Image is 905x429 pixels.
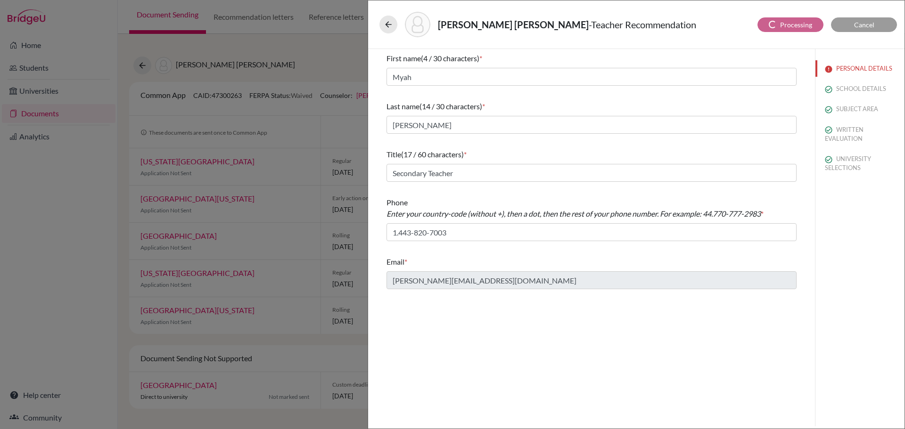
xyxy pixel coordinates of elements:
[387,54,421,63] span: First name
[401,150,464,159] span: (17 / 60 characters)
[438,19,589,30] strong: [PERSON_NAME] [PERSON_NAME]
[387,102,420,111] span: Last name
[815,151,905,176] button: UNIVERSITY SELECTIONS
[825,126,832,134] img: check_circle_outline-e4d4ac0f8e9136db5ab2.svg
[815,121,905,147] button: WRITTEN EVALUATION
[387,150,401,159] span: Title
[420,102,482,111] span: (14 / 30 characters)
[387,198,761,218] span: Phone
[815,101,905,117] button: SUBJECT AREA
[825,106,832,113] img: check_circle_outline-e4d4ac0f8e9136db5ab2.svg
[815,81,905,97] button: SCHOOL DETAILS
[421,54,479,63] span: (4 / 30 characters)
[825,65,832,73] img: error-544570611efd0a2d1de9.svg
[589,19,696,30] span: - Teacher Recommendation
[825,86,832,93] img: check_circle_outline-e4d4ac0f8e9136db5ab2.svg
[387,209,761,218] i: Enter your country-code (without +), then a dot, then the rest of your phone number. For example:...
[387,257,404,266] span: Email
[815,60,905,77] button: PERSONAL DETAILS
[825,156,832,163] img: check_circle_outline-e4d4ac0f8e9136db5ab2.svg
